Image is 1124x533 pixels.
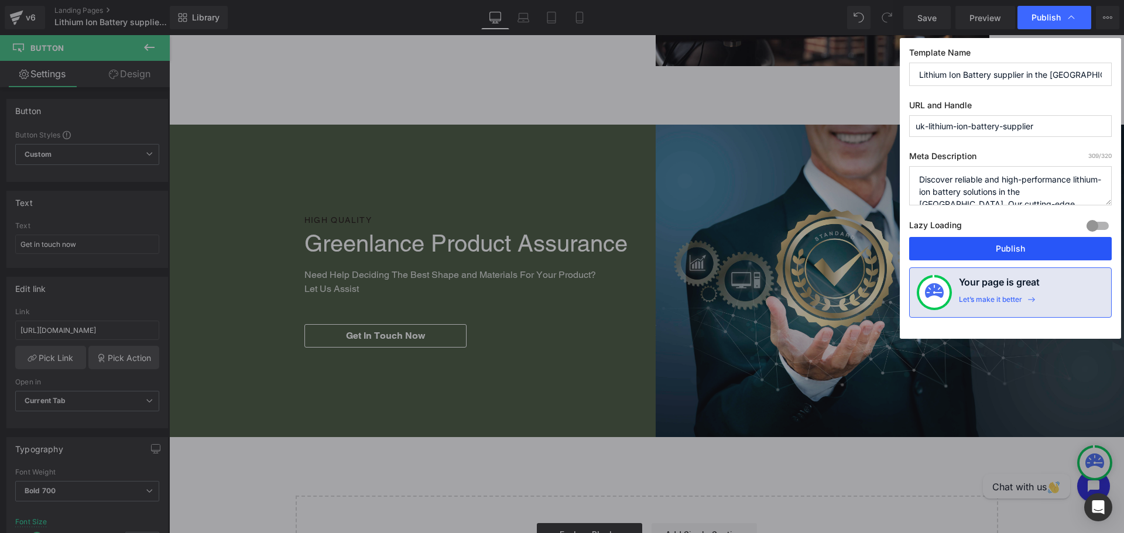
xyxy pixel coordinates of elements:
a: Get in touch now [135,289,297,312]
span: Publish [1032,12,1061,23]
label: Lazy Loading [909,218,962,237]
label: URL and Handle [909,100,1112,115]
textarea: Discover reliable and high-performance lithium-ion battery solutions in the [GEOGRAPHIC_DATA]. Ou... [909,166,1112,205]
span: /320 [1088,152,1112,159]
span: 309 [1088,152,1099,159]
h4: High quality [135,180,469,191]
a: Add Single Section [482,488,588,511]
h4: Your page is great [959,275,1040,295]
div: Open Intercom Messenger [1084,493,1112,521]
img: onboarding-status.svg [925,283,944,302]
p: Need Help Deciding The Best Shape and Materials For Your Product? Let Us Assist [135,233,469,261]
div: Let’s make it better [959,295,1022,310]
h2: Greenlance Product Assurance [135,193,469,223]
button: Publish [909,237,1112,260]
a: Explore Blocks [368,488,473,511]
label: Meta Description [909,151,1112,166]
label: Template Name [909,47,1112,63]
img: Greenlance contact us team [486,90,955,402]
span: Get in touch now [177,295,256,306]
